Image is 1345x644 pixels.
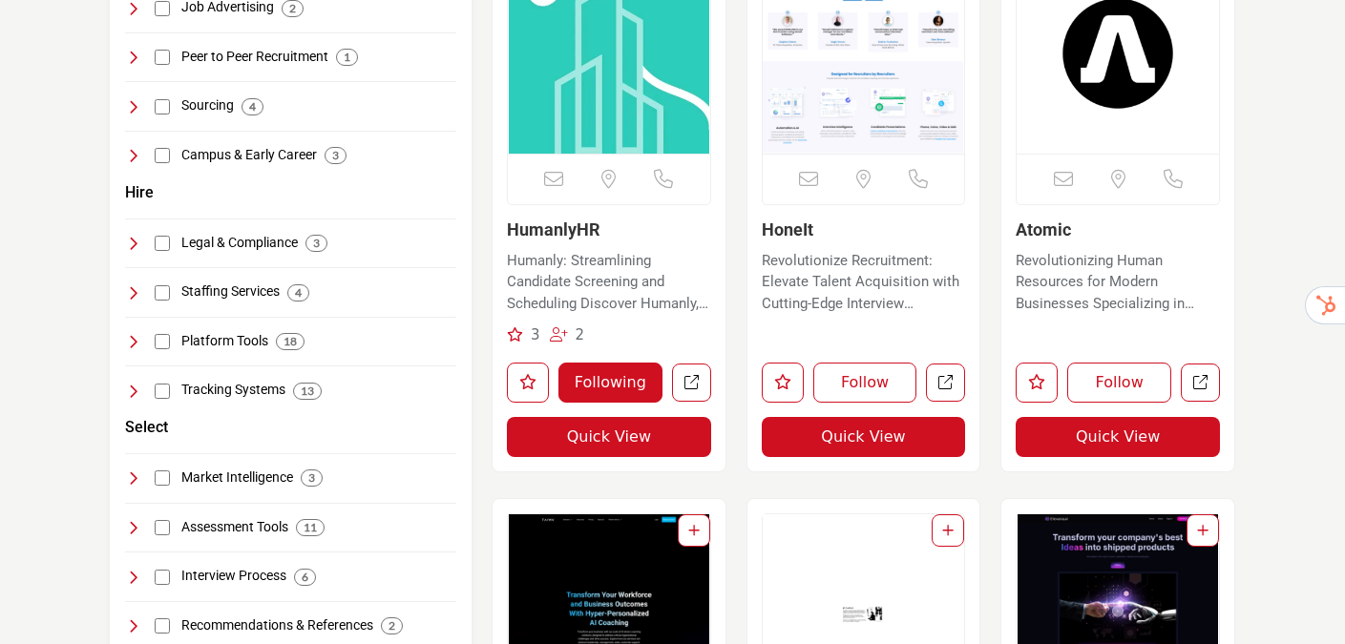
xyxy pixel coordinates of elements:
input: Select Peer to Peer Recruitment checkbox [155,50,170,65]
b: 11 [304,521,317,534]
button: Select [125,416,168,439]
b: 18 [284,335,297,348]
button: Quick View [762,417,966,457]
b: 1 [344,51,350,64]
button: Follow [1067,363,1171,403]
button: Hire [125,181,154,204]
input: Select Sourcing checkbox [155,99,170,114]
a: Atomic [1016,219,1071,239]
div: 1 Results For Peer to Peer Recruitment [336,49,358,66]
h4: Recommendations & References: Tools for gathering and managing professional recommendations and r... [181,616,373,635]
input: Select Campus & Early Career checkbox [155,148,170,163]
a: Add To List [942,523,954,538]
div: 2 Results For Recommendations & References [381,617,403,634]
div: 18 Results For Platform Tools [276,333,305,350]
b: 4 [249,100,256,114]
div: 6 Results For Interview Process [294,569,316,586]
input: Select Recommendations & References checkbox [155,618,170,634]
div: 13 Results For Tracking Systems [293,383,322,400]
a: Add To List [1197,523,1208,538]
input: Select Job Advertising checkbox [155,1,170,16]
b: 4 [295,286,302,300]
div: 3 Results For Legal & Compliance [305,235,327,252]
b: 3 [308,471,315,485]
b: 13 [301,384,314,398]
div: 3 Results For Campus & Early Career [325,147,347,164]
p: Revolutionizing Human Resources for Modern Businesses Specializing in revolutionary human resourc... [1016,250,1220,315]
h3: Atomic [1016,219,1220,240]
div: 4 Results For Sourcing [242,98,263,115]
a: Open humanlyhr in new tab [672,364,711,403]
b: 3 [313,237,320,250]
h4: Tracking Systems: Systems for tracking and managing candidate applications, interviews, and onboa... [181,381,285,400]
b: 2 [389,619,395,633]
p: Humanly: Streamlining Candidate Screening and Scheduling Discover Humanly, the leading provider o... [507,250,711,315]
input: Select Legal & Compliance checkbox [155,236,170,251]
h4: Market Intelligence: Tools and services providing insights into labor market trends, talent pools... [181,468,293,488]
div: 4 Results For Staffing Services [287,284,309,301]
input: Select Staffing Services checkbox [155,285,170,301]
span: 3 [531,326,540,343]
h4: Legal & Compliance: Resources and services ensuring recruitment practices comply with legal and r... [181,234,298,253]
h4: Staffing Services: Services and agencies focused on providing temporary, permanent, and specializ... [181,282,280,301]
button: Like listing [762,363,804,403]
a: Add To List [688,523,700,538]
a: Revolutionizing Human Resources for Modern Businesses Specializing in revolutionary human resourc... [1016,245,1220,315]
h3: HoneIt [762,219,966,240]
b: 2 [289,2,296,15]
button: Quick View [1016,417,1220,457]
b: 3 [332,149,339,162]
h3: HumanlyHR [507,219,711,240]
button: Like listing [1016,363,1058,403]
div: 3 Results For Market Intelligence [301,469,323,487]
a: Humanly: Streamlining Candidate Screening and Scheduling Discover Humanly, the leading provider o... [507,245,711,315]
h4: Peer to Peer Recruitment: Recruitment methods leveraging existing employees' networks and relatio... [181,48,328,67]
h4: Assessment Tools: Tools and platforms for evaluating candidate skills, competencies, and fit for ... [181,518,288,537]
h4: Interview Process: Tools and processes focused on optimizing and streamlining the interview and c... [181,567,286,586]
a: Revolutionize Recruitment: Elevate Talent Acquisition with Cutting-Edge Interview Intelligence So... [762,245,966,315]
b: 6 [302,571,308,584]
input: Select Market Intelligence checkbox [155,470,170,486]
div: 11 Results For Assessment Tools [296,519,325,536]
button: Like listing [507,363,549,403]
div: Followers [550,324,585,346]
i: Recommendations [507,327,523,342]
a: HoneIt [762,219,813,239]
button: Following [558,363,662,403]
p: Revolutionize Recruitment: Elevate Talent Acquisition with Cutting-Edge Interview Intelligence So... [762,250,966,315]
a: Open atomic in new tab [1181,364,1220,403]
a: Open honeit in new tab [926,364,965,403]
button: Quick View [507,417,711,457]
a: HumanlyHR [507,219,600,239]
h4: Platform Tools: Software and tools designed to enhance operational efficiency and collaboration i... [181,332,268,351]
span: 2 [575,326,584,343]
input: Select Tracking Systems checkbox [155,384,170,399]
input: Select Platform Tools checkbox [155,334,170,349]
button: Follow [813,363,917,403]
input: Select Interview Process checkbox [155,570,170,585]
h4: Sourcing: Strategies and tools for identifying and engaging potential candidates for specific job... [181,96,234,115]
h4: Campus & Early Career: Programs and platforms focusing on recruitment and career development for ... [181,146,317,165]
input: Select Assessment Tools checkbox [155,520,170,535]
